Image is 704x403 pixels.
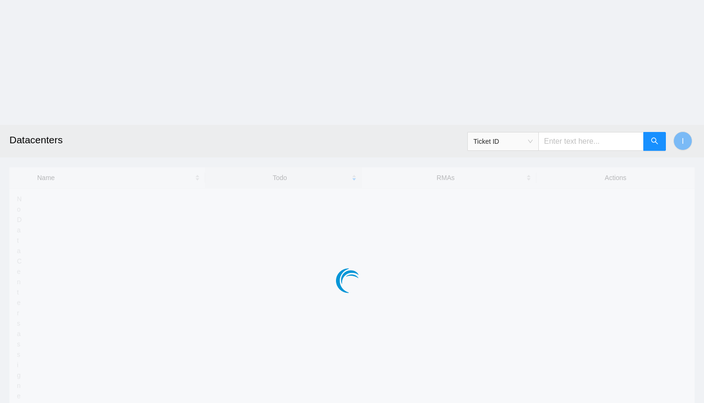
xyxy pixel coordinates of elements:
span: I [682,135,684,147]
span: search [651,137,658,146]
input: Enter text here... [538,132,644,151]
button: search [643,132,666,151]
h2: Datacenters [9,125,489,155]
span: Ticket ID [473,134,533,148]
button: I [673,132,692,150]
